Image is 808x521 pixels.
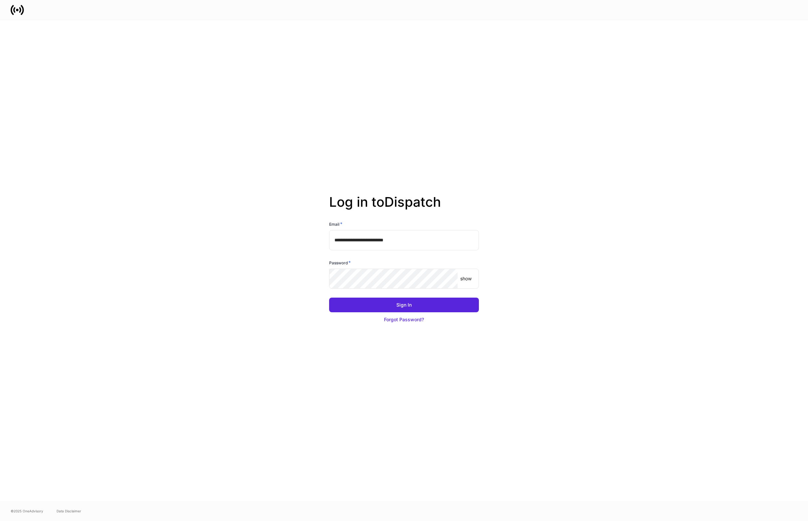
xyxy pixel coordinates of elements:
[329,259,351,266] h6: Password
[329,221,342,227] h6: Email
[396,302,412,308] div: Sign In
[384,316,424,323] div: Forgot Password?
[57,508,81,514] a: Data Disclaimer
[329,194,479,221] h2: Log in to Dispatch
[329,312,479,327] button: Forgot Password?
[329,298,479,312] button: Sign In
[460,275,472,282] p: show
[11,508,43,514] span: © 2025 OneAdvisory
